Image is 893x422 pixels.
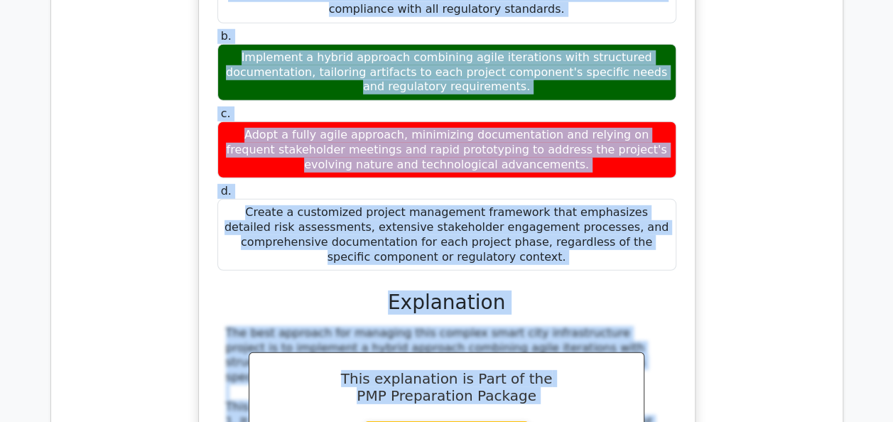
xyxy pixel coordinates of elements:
h3: Explanation [226,291,668,315]
span: b. [221,29,232,43]
span: d. [221,184,232,198]
span: c. [221,107,231,120]
div: Adopt a fully agile approach, minimizing documentation and relying on frequent stakeholder meetin... [217,121,676,178]
div: Implement a hybrid approach combining agile iterations with structured documentation, tailoring a... [217,44,676,101]
div: Create a customized project management framework that emphasizes detailed risk assessments, exten... [217,199,676,271]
